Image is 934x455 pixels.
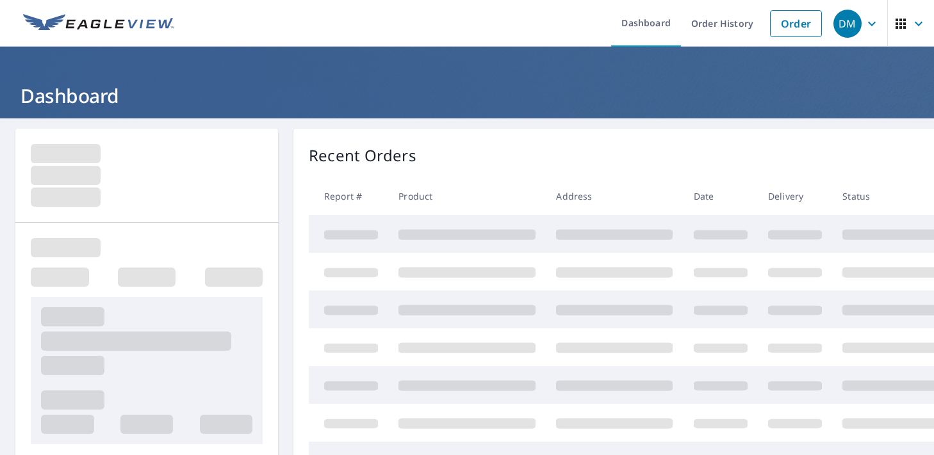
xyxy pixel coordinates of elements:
[309,144,416,167] p: Recent Orders
[15,83,919,109] h1: Dashboard
[309,177,388,215] th: Report #
[758,177,832,215] th: Delivery
[388,177,546,215] th: Product
[833,10,862,38] div: DM
[23,14,174,33] img: EV Logo
[546,177,683,215] th: Address
[770,10,822,37] a: Order
[684,177,758,215] th: Date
